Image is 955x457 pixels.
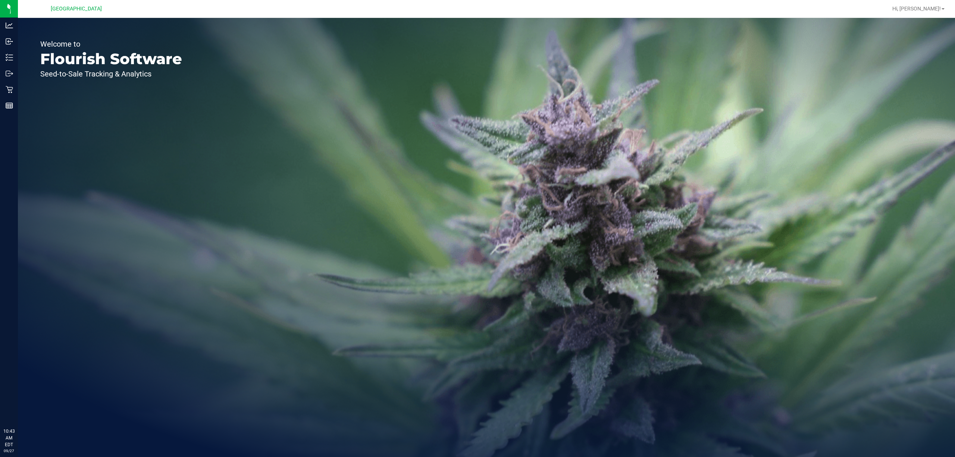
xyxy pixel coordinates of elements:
[892,6,941,12] span: Hi, [PERSON_NAME]!
[6,54,13,61] inline-svg: Inventory
[3,448,15,454] p: 09/27
[6,38,13,45] inline-svg: Inbound
[40,40,182,48] p: Welcome to
[3,428,15,448] p: 10:43 AM EDT
[40,51,182,66] p: Flourish Software
[51,6,102,12] span: [GEOGRAPHIC_DATA]
[6,22,13,29] inline-svg: Analytics
[6,70,13,77] inline-svg: Outbound
[6,86,13,93] inline-svg: Retail
[6,102,13,109] inline-svg: Reports
[7,397,30,420] iframe: Resource center
[40,70,182,78] p: Seed-to-Sale Tracking & Analytics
